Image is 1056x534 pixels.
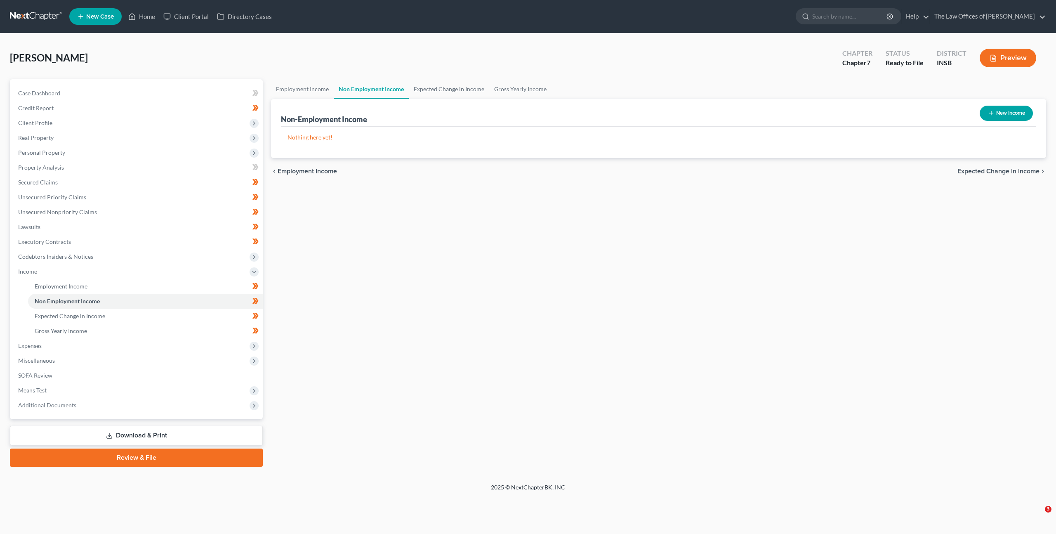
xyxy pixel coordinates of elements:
span: Income [18,268,37,275]
a: Property Analysis [12,160,263,175]
a: Help [902,9,929,24]
span: Miscellaneous [18,357,55,364]
span: Expected Change in Income [957,168,1039,175]
span: Personal Property [18,149,65,156]
span: Means Test [18,387,47,394]
span: Lawsuits [18,223,40,230]
a: Unsecured Priority Claims [12,190,263,205]
a: SOFA Review [12,368,263,383]
span: 3 [1045,506,1051,513]
span: Codebtors Insiders & Notices [18,253,93,260]
span: Employment Income [35,283,87,290]
span: Unsecured Priority Claims [18,194,86,201]
button: New Income [980,106,1033,121]
i: chevron_left [271,168,278,175]
p: Nothing here yet! [288,133,1030,142]
a: Client Portal [159,9,213,24]
span: New Case [86,14,114,20]
span: Additional Documents [18,402,76,409]
a: Gross Yearly Income [489,79,552,99]
span: Client Profile [18,119,52,126]
span: Executory Contracts [18,238,71,245]
span: Employment Income [278,168,337,175]
span: Non Employment Income [35,298,100,305]
button: Preview [980,49,1036,67]
span: Unsecured Nonpriority Claims [18,208,97,215]
span: Secured Claims [18,179,58,186]
a: Executory Contracts [12,234,263,249]
a: Expected Change in Income [409,79,489,99]
span: Credit Report [18,104,54,111]
span: Real Property [18,134,54,141]
button: Expected Change in Income chevron_right [957,168,1046,175]
span: Property Analysis [18,164,64,171]
a: Non Employment Income [28,294,263,309]
a: Credit Report [12,101,263,116]
a: Non Employment Income [334,79,409,99]
span: Expenses [18,342,42,349]
a: Home [124,9,159,24]
a: Expected Change in Income [28,309,263,324]
i: chevron_right [1039,168,1046,175]
div: Chapter [842,49,872,58]
a: Directory Cases [213,9,276,24]
a: Review & File [10,449,263,467]
a: Case Dashboard [12,86,263,101]
iframe: Intercom live chat [1028,506,1048,526]
a: Employment Income [28,279,263,294]
span: SOFA Review [18,372,52,379]
span: Case Dashboard [18,90,60,97]
span: Gross Yearly Income [35,327,87,334]
span: Expected Change in Income [35,312,105,319]
a: Unsecured Nonpriority Claims [12,205,263,220]
a: Gross Yearly Income [28,324,263,338]
button: chevron_left Employment Income [271,168,337,175]
div: District [937,49,966,58]
span: 7 [867,59,870,66]
div: Chapter [842,58,872,68]
input: Search by name... [812,9,888,24]
a: Employment Income [271,79,334,99]
div: Status [886,49,924,58]
div: 2025 © NextChapterBK, INC [293,483,763,498]
a: Lawsuits [12,220,263,234]
a: Download & Print [10,426,263,445]
div: INSB [937,58,966,68]
div: Ready to File [886,58,924,68]
span: [PERSON_NAME] [10,52,88,64]
a: Secured Claims [12,175,263,190]
div: Non-Employment Income [281,114,367,124]
a: The Law Offices of [PERSON_NAME] [930,9,1046,24]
